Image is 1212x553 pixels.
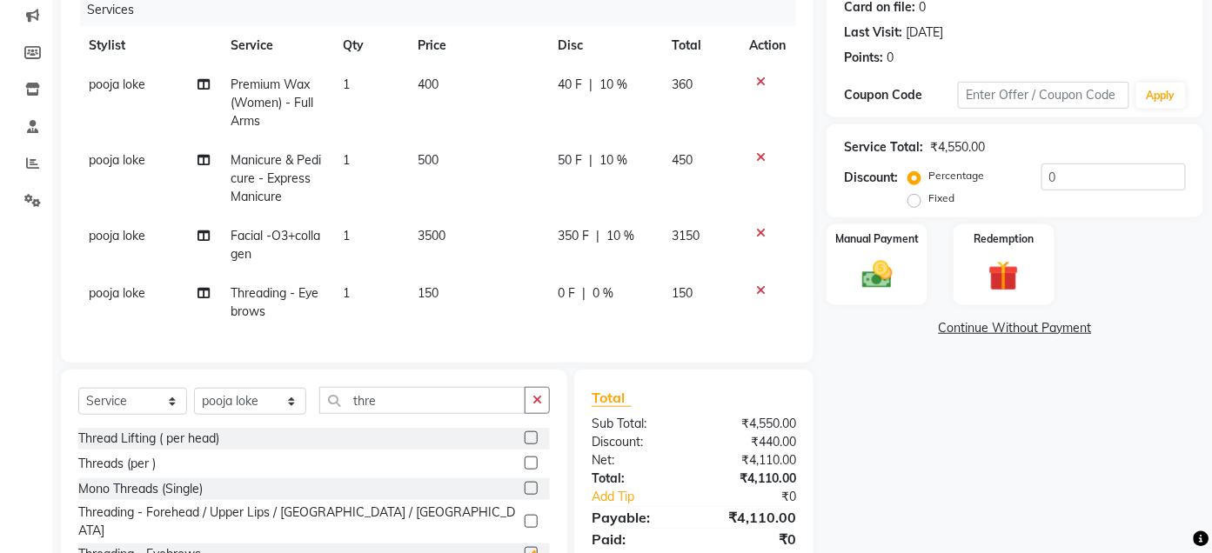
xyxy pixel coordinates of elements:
div: Discount: [579,433,694,451]
div: Payable: [579,507,694,528]
th: Disc [547,26,662,65]
button: Apply [1136,83,1186,109]
span: 1 [343,77,350,92]
div: Total: [579,470,694,488]
span: | [596,227,599,245]
span: 10 % [599,76,627,94]
span: 360 [673,77,693,92]
span: Threading - Eyebrows [231,285,318,319]
th: Total [662,26,740,65]
span: 3150 [673,228,700,243]
span: 150 [418,285,439,301]
img: _gift.svg [979,257,1028,295]
input: Enter Offer / Coupon Code [958,82,1128,109]
div: ₹4,110.00 [694,470,810,488]
span: Manicure & Pedicure - Express Manicure [231,152,321,204]
div: Thread Lifting ( per head) [78,430,219,448]
div: ₹4,550.00 [694,415,810,433]
span: pooja loke [89,77,145,92]
div: Paid: [579,529,694,550]
div: Last Visit: [844,23,902,42]
div: ₹0 [694,529,810,550]
div: ₹4,550.00 [930,138,985,157]
span: 3500 [418,228,445,243]
label: Fixed [928,190,954,206]
img: _cash.svg [853,257,902,292]
th: Stylist [78,26,220,65]
span: 1 [343,152,350,168]
div: ₹0 [713,488,810,506]
div: ₹4,110.00 [694,507,810,528]
div: Threading - Forehead / Upper Lips / [GEOGRAPHIC_DATA] / [GEOGRAPHIC_DATA] [78,503,518,540]
span: 400 [418,77,439,92]
div: Mono Threads (Single) [78,480,203,498]
a: Add Tip [579,488,713,506]
div: Service Total: [844,138,923,157]
label: Redemption [974,231,1034,247]
span: 1 [343,228,350,243]
span: pooja loke [89,228,145,243]
div: 0 [887,49,894,67]
input: Search or Scan [319,387,526,414]
th: Qty [332,26,407,65]
span: 0 % [593,284,613,303]
span: 500 [418,152,439,168]
span: | [582,284,586,303]
div: [DATE] [906,23,943,42]
span: 450 [673,152,693,168]
div: Points: [844,49,883,67]
span: 350 F [558,227,589,245]
span: 40 F [558,76,582,94]
div: Threads (per ) [78,455,156,473]
span: | [589,76,593,94]
span: Total [592,389,632,407]
label: Percentage [928,168,984,183]
th: Price [407,26,547,65]
th: Service [220,26,332,65]
span: Premium Wax (Women) - Full Arms [231,77,313,129]
div: Coupon Code [844,86,958,104]
div: Sub Total: [579,415,694,433]
a: Continue Without Payment [830,319,1200,337]
span: Facial -O3+collagen [231,228,320,262]
span: 10 % [606,227,634,245]
th: Action [739,26,796,65]
span: 10 % [599,151,627,170]
span: 1 [343,285,350,301]
div: ₹440.00 [694,433,810,451]
span: pooja loke [89,285,145,301]
div: Net: [579,451,694,470]
span: | [589,151,593,170]
span: 0 F [558,284,575,303]
span: 150 [673,285,693,301]
div: ₹4,110.00 [694,451,810,470]
label: Manual Payment [835,231,919,247]
span: 50 F [558,151,582,170]
div: Discount: [844,169,898,187]
span: pooja loke [89,152,145,168]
